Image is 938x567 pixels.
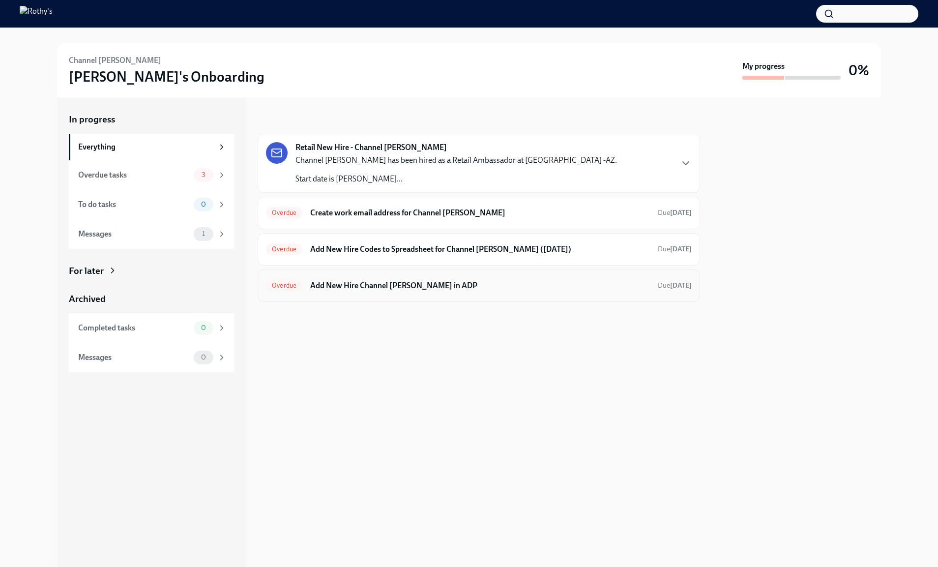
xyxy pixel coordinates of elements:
div: Completed tasks [78,323,190,333]
strong: [DATE] [670,209,692,217]
div: Messages [78,229,190,239]
h3: [PERSON_NAME]'s Onboarding [69,68,264,86]
strong: My progress [742,61,785,72]
div: Overdue tasks [78,170,190,180]
a: Messages0 [69,343,234,372]
img: Rothy's [20,6,53,22]
div: Everything [78,142,213,152]
span: Due [658,281,692,290]
a: In progress [69,113,234,126]
span: Overdue [266,245,302,253]
a: OverdueAdd New Hire Codes to Spreadsheet for Channel [PERSON_NAME] ([DATE])Due[DATE] [266,241,692,257]
div: To do tasks [78,199,190,210]
div: For later [69,265,104,277]
p: Start date is [PERSON_NAME]... [295,174,617,184]
span: Due [658,209,692,217]
h6: Add New Hire Channel [PERSON_NAME] in ADP [310,280,650,291]
span: September 29th, 2025 09:00 [658,244,692,254]
a: Completed tasks0 [69,313,234,343]
a: To do tasks0 [69,190,234,219]
span: 0 [195,354,212,361]
a: OverdueAdd New Hire Channel [PERSON_NAME] in ADPDue[DATE] [266,278,692,294]
span: Due [658,245,692,253]
a: For later [69,265,234,277]
strong: [DATE] [670,245,692,253]
p: Channel [PERSON_NAME] has been hired as a Retail Ambassador at [GEOGRAPHIC_DATA] -AZ. [295,155,617,166]
strong: [DATE] [670,281,692,290]
a: Everything [69,134,234,160]
span: 1 [196,230,211,238]
span: September 22nd, 2025 09:00 [658,281,692,290]
a: Archived [69,293,234,305]
a: Overdue tasks3 [69,160,234,190]
h6: Create work email address for Channel [PERSON_NAME] [310,208,650,218]
h6: Channel [PERSON_NAME] [69,55,161,66]
a: OverdueCreate work email address for Channel [PERSON_NAME]Due[DATE] [266,205,692,221]
span: Overdue [266,209,302,216]
h3: 0% [849,61,869,79]
span: 3 [196,171,211,179]
strong: Retail New Hire - Channel [PERSON_NAME] [295,142,447,153]
h6: Add New Hire Codes to Spreadsheet for Channel [PERSON_NAME] ([DATE]) [310,244,650,255]
a: Messages1 [69,219,234,249]
div: Messages [78,352,190,363]
span: September 17th, 2025 09:00 [658,208,692,217]
div: In progress [258,113,304,126]
span: 0 [195,201,212,208]
span: Overdue [266,282,302,289]
span: 0 [195,324,212,331]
